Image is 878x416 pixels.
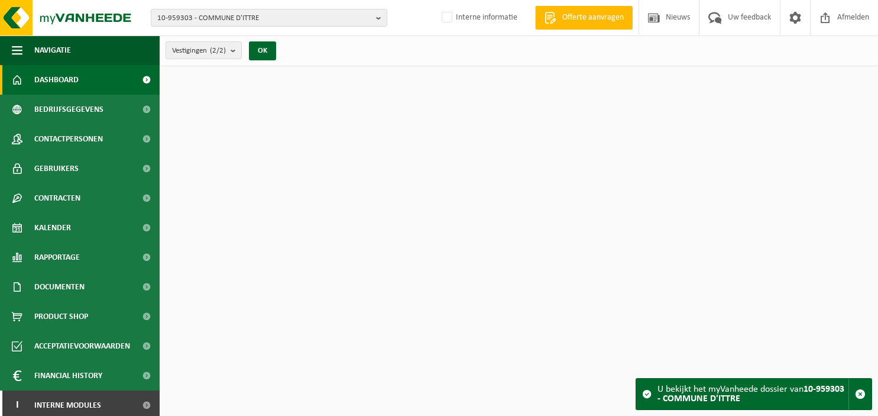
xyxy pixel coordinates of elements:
[249,41,276,60] button: OK
[34,302,88,331] span: Product Shop
[34,272,85,302] span: Documenten
[166,41,242,59] button: Vestigingen(2/2)
[34,213,71,243] span: Kalender
[34,331,130,361] span: Acceptatievoorwaarden
[535,6,633,30] a: Offerte aanvragen
[34,95,103,124] span: Bedrijfsgegevens
[657,385,844,404] strong: 10-959303 - COMMUNE D'ITTRE
[34,36,71,65] span: Navigatie
[172,42,226,60] span: Vestigingen
[34,154,79,183] span: Gebruikers
[34,124,103,154] span: Contactpersonen
[210,47,226,54] count: (2/2)
[151,9,387,27] button: 10-959303 - COMMUNE D'ITTRE
[439,9,517,27] label: Interne informatie
[34,183,80,213] span: Contracten
[34,361,102,391] span: Financial History
[657,379,848,409] div: U bekijkt het myVanheede dossier van
[157,9,371,27] span: 10-959303 - COMMUNE D'ITTRE
[34,65,79,95] span: Dashboard
[559,12,627,24] span: Offerte aanvragen
[34,243,80,272] span: Rapportage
